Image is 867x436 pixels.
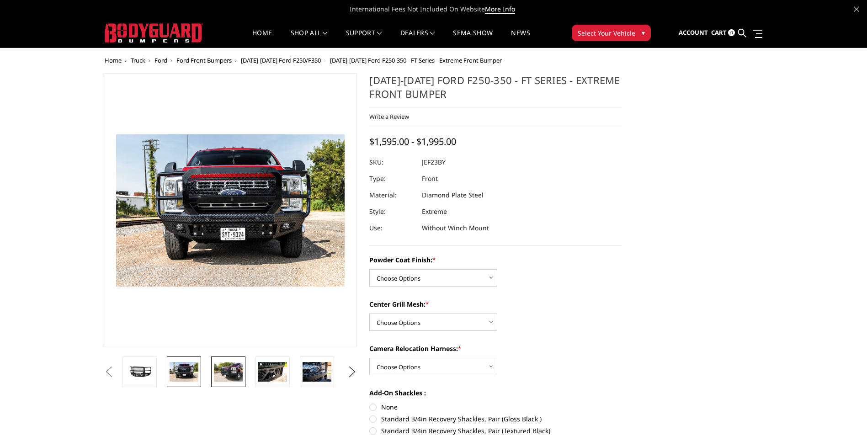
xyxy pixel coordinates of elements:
dt: Use: [369,220,415,236]
a: Account [679,21,708,45]
dd: JEF23BY [422,154,446,170]
dd: Extreme [422,203,447,220]
a: More Info [485,5,515,14]
label: Standard 3/4in Recovery Shackles, Pair (Gloss Black ) [369,414,622,424]
span: Account [679,28,708,37]
a: Truck [131,56,145,64]
h1: [DATE]-[DATE] Ford F250-350 - FT Series - Extreme Front Bumper [369,73,622,107]
a: Support [346,30,382,48]
a: Dealers [400,30,435,48]
span: ▾ [642,28,645,37]
label: Standard 3/4in Recovery Shackles, Pair (Textured Black) [369,426,622,436]
a: SEMA Show [453,30,493,48]
dt: Style: [369,203,415,220]
a: Write a Review [369,112,409,121]
button: Select Your Vehicle [572,25,651,41]
label: Center Grill Mesh: [369,299,622,309]
span: $1,595.00 - $1,995.00 [369,135,456,148]
a: Ford Front Bumpers [176,56,232,64]
a: 2023-2025 Ford F250-350 - FT Series - Extreme Front Bumper [105,73,357,347]
a: [DATE]-[DATE] Ford F250/F350 [241,56,321,64]
dd: Front [422,170,438,187]
a: News [511,30,530,48]
img: 2023-2025 Ford F250-350 - FT Series - Extreme Front Bumper [258,362,287,381]
dd: Diamond Plate Steel [422,187,484,203]
dd: Without Winch Mount [422,220,489,236]
span: [DATE]-[DATE] Ford F250-350 - FT Series - Extreme Front Bumper [330,56,502,64]
label: Powder Coat Finish: [369,255,622,265]
dt: Material: [369,187,415,203]
a: Home [252,30,272,48]
span: Cart [711,28,727,37]
button: Previous [102,365,116,379]
button: Next [345,365,359,379]
label: None [369,402,622,412]
span: Select Your Vehicle [578,28,635,38]
a: Ford [154,56,167,64]
dt: Type: [369,170,415,187]
img: BODYGUARD BUMPERS [105,23,203,43]
span: 0 [728,29,735,36]
a: Cart 0 [711,21,735,45]
img: 2023-2025 Ford F250-350 - FT Series - Extreme Front Bumper [170,362,198,381]
label: Add-On Shackles : [369,388,622,398]
label: Camera Relocation Harness: [369,344,622,353]
a: shop all [291,30,328,48]
img: 2023-2025 Ford F250-350 - FT Series - Extreme Front Bumper [303,362,331,381]
img: 2023-2025 Ford F250-350 - FT Series - Extreme Front Bumper [214,362,243,381]
a: Home [105,56,122,64]
dt: SKU: [369,154,415,170]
